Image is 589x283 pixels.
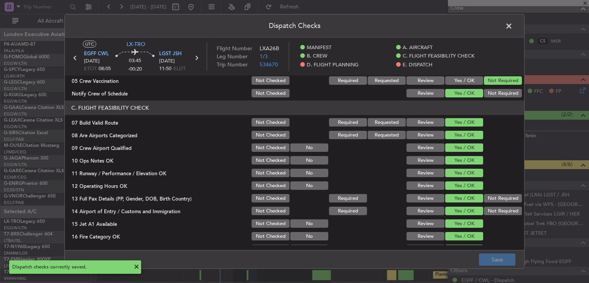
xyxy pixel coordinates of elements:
[445,194,483,202] button: Yes / OK
[445,156,483,165] button: Yes / OK
[445,143,483,152] button: Yes / OK
[445,207,483,215] button: Yes / OK
[484,194,522,202] button: Not Required
[445,232,483,240] button: Yes / OK
[484,207,522,215] button: Not Required
[65,15,524,38] header: Dispatch Checks
[12,263,130,271] div: Dispatch checks correctly saved.
[403,53,474,60] span: C. FLIGHT FEASIBILITY CHECK
[484,89,522,97] button: Not Required
[445,181,483,190] button: Yes / OK
[445,131,483,139] button: Yes / OK
[445,118,483,127] button: Yes / OK
[445,245,483,253] button: Yes / OK
[445,169,483,177] button: Yes / OK
[445,89,483,97] button: Yes / OK
[484,76,522,85] button: Not Required
[445,76,483,85] button: Yes / OK
[445,219,483,228] button: Yes / OK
